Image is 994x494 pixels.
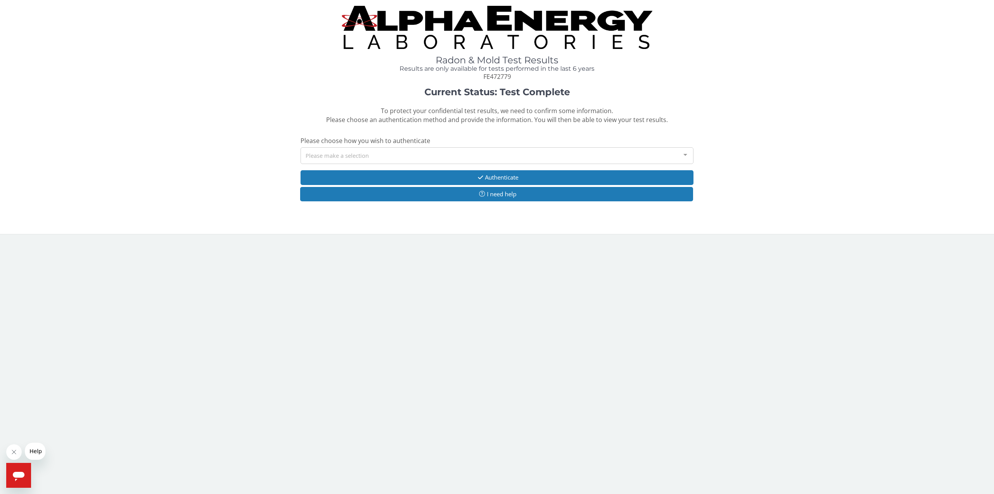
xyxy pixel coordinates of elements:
span: To protect your confidential test results, we need to confirm some information. Please choose an ... [326,106,668,124]
iframe: Close message [6,444,22,460]
iframe: Button to launch messaging window [6,463,31,488]
button: I need help [300,187,693,201]
iframe: Message from company [25,443,45,460]
strong: Current Status: Test Complete [424,86,570,98]
span: Please choose how you wish to authenticate [301,136,430,145]
img: TightCrop.jpg [342,6,652,49]
button: Authenticate [301,170,693,185]
h4: Results are only available for tests performed in the last 6 years [301,65,693,72]
h1: Radon & Mold Test Results [301,55,693,65]
span: FE472779 [483,72,511,81]
span: Please make a selection [306,151,369,160]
